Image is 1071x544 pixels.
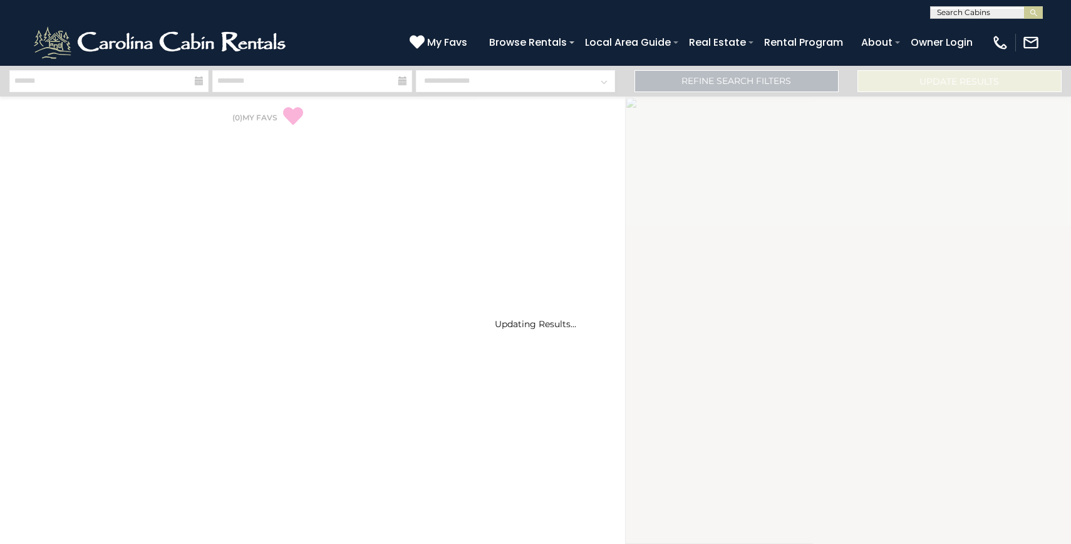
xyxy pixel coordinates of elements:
[579,31,677,53] a: Local Area Guide
[758,31,849,53] a: Rental Program
[31,24,291,61] img: White-1-2.png
[483,31,573,53] a: Browse Rentals
[904,31,979,53] a: Owner Login
[427,34,467,50] span: My Favs
[855,31,899,53] a: About
[1022,34,1040,51] img: mail-regular-white.png
[991,34,1009,51] img: phone-regular-white.png
[410,34,470,51] a: My Favs
[683,31,752,53] a: Real Estate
